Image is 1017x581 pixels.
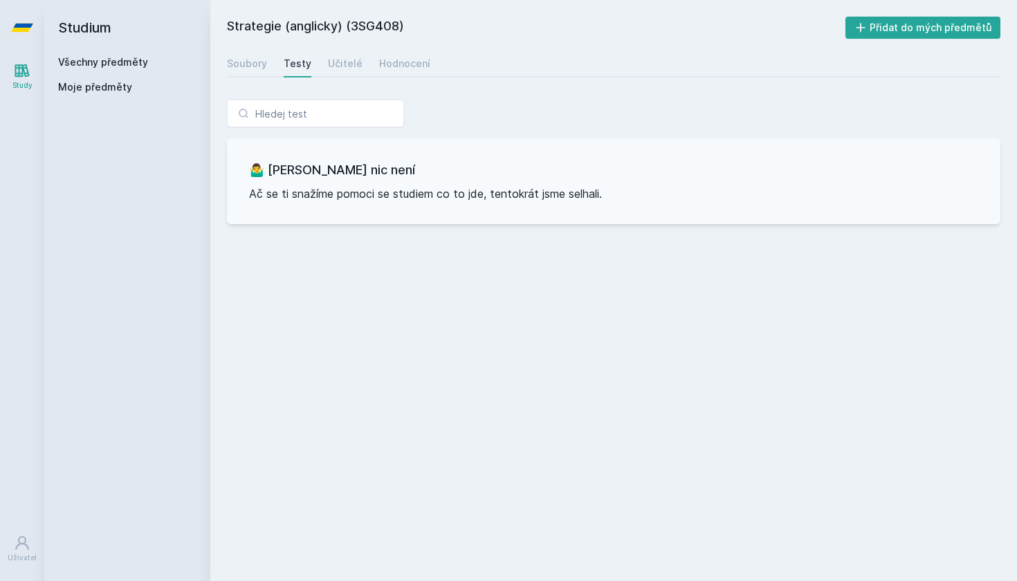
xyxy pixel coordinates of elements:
a: Soubory [227,50,267,77]
a: Učitelé [328,50,363,77]
button: Přidat do mých předmětů [845,17,1001,39]
a: Uživatel [3,528,42,570]
h2: Strategie (anglicky) (3SG408) [227,17,845,39]
a: Hodnocení [379,50,430,77]
div: Hodnocení [379,57,430,71]
a: Study [3,55,42,98]
div: Učitelé [328,57,363,71]
div: Uživatel [8,553,37,563]
a: Všechny předměty [58,56,148,68]
h3: 🤷‍♂️ [PERSON_NAME] nic není [249,160,978,180]
div: Study [12,80,33,91]
div: Soubory [227,57,267,71]
p: Ač se ti snažíme pomoci se studiem co to jde, tentokrát jsme selhali. [249,185,978,202]
span: Moje předměty [58,80,132,94]
a: Testy [284,50,311,77]
div: Testy [284,57,311,71]
input: Hledej test [227,100,404,127]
